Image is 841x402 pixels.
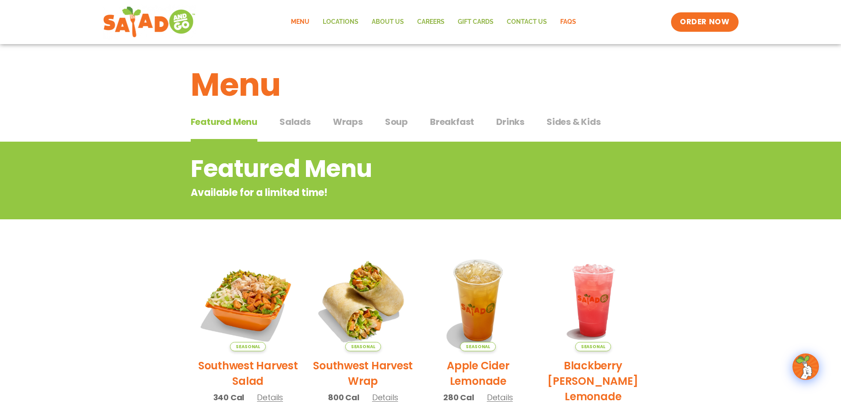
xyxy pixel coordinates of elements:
[197,249,299,351] img: Product photo for Southwest Harvest Salad
[451,12,500,32] a: GIFT CARDS
[103,4,196,40] img: new-SAG-logo-768×292
[191,112,651,142] div: Tabbed content
[345,342,381,351] span: Seasonal
[575,342,611,351] span: Seasonal
[500,12,554,32] a: Contact Us
[191,61,651,109] h1: Menu
[284,12,316,32] a: Menu
[191,151,580,187] h2: Featured Menu
[279,115,311,128] span: Salads
[230,342,266,351] span: Seasonal
[411,12,451,32] a: Careers
[365,12,411,32] a: About Us
[542,249,644,351] img: Product photo for Blackberry Bramble Lemonade
[191,115,257,128] span: Featured Menu
[554,12,583,32] a: FAQs
[496,115,524,128] span: Drinks
[197,358,299,389] h2: Southwest Harvest Salad
[427,249,529,351] img: Product photo for Apple Cider Lemonade
[427,358,529,389] h2: Apple Cider Lemonade
[671,12,738,32] a: ORDER NOW
[547,115,601,128] span: Sides & Kids
[460,342,496,351] span: Seasonal
[191,185,580,200] p: Available for a limited time!
[316,12,365,32] a: Locations
[430,115,474,128] span: Breakfast
[284,12,583,32] nav: Menu
[312,358,414,389] h2: Southwest Harvest Wrap
[793,354,818,379] img: wpChatIcon
[333,115,363,128] span: Wraps
[680,17,729,27] span: ORDER NOW
[312,249,414,351] img: Product photo for Southwest Harvest Wrap
[385,115,408,128] span: Soup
